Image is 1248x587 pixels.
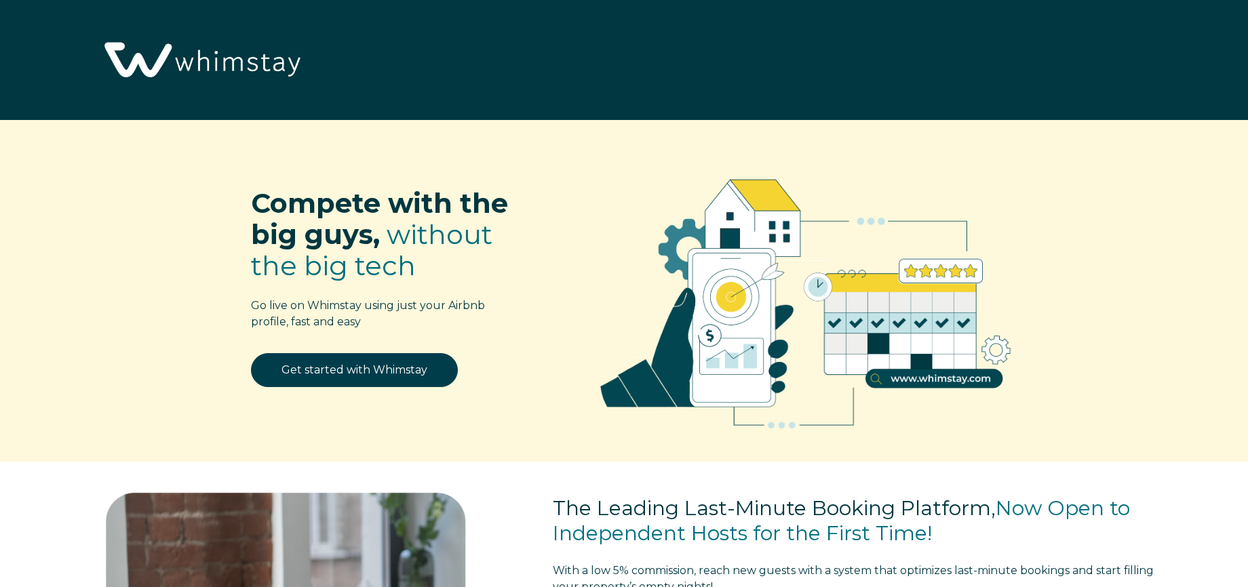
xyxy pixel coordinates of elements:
img: Whimstay Logo-02 1 [95,7,307,115]
span: With a low 5% commission, reach new guests with a system that optimizes last-minute bookings and s [553,564,1101,577]
img: RBO Ilustrations-02 [567,140,1045,453]
span: The Leading Last-Minute Booking Platform, [553,495,996,521]
span: Now Open to Independent Hosts for the First Time! [553,495,1130,546]
span: without the big tech [251,218,492,282]
a: Get started with Whimstay [251,353,458,387]
span: Compete with the big guys, [251,186,508,251]
span: Go live on Whimstay using just your Airbnb profile, fast and easy [251,299,485,328]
